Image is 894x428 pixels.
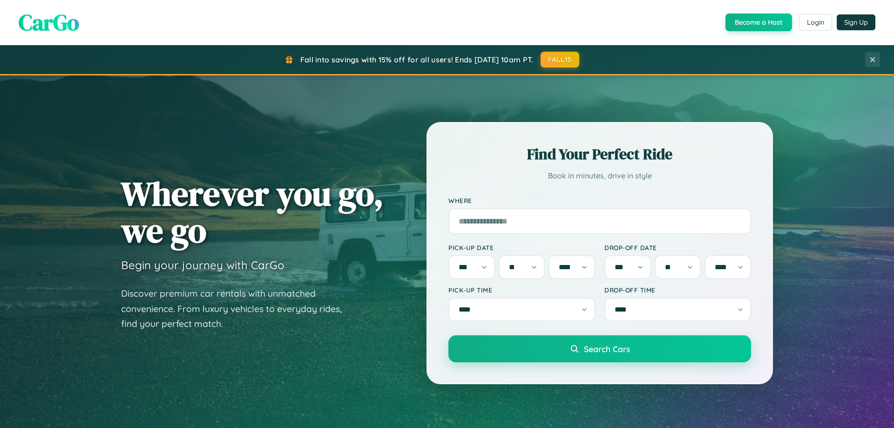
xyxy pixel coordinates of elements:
button: Sign Up [837,14,875,30]
h1: Wherever you go, we go [121,175,384,249]
label: Where [448,197,751,204]
p: Discover premium car rentals with unmatched convenience. From luxury vehicles to everyday rides, ... [121,286,354,332]
p: Book in minutes, drive in style [448,169,751,183]
label: Pick-up Time [448,286,595,294]
label: Drop-off Time [604,286,751,294]
span: Search Cars [584,344,630,354]
button: FALL15 [541,52,580,68]
button: Search Cars [448,335,751,362]
label: Drop-off Date [604,244,751,251]
span: Fall into savings with 15% off for all users! Ends [DATE] 10am PT. [300,55,534,64]
h2: Find Your Perfect Ride [448,144,751,164]
span: CarGo [19,7,79,38]
h3: Begin your journey with CarGo [121,258,284,272]
button: Login [799,14,832,31]
label: Pick-up Date [448,244,595,251]
button: Become a Host [725,14,792,31]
